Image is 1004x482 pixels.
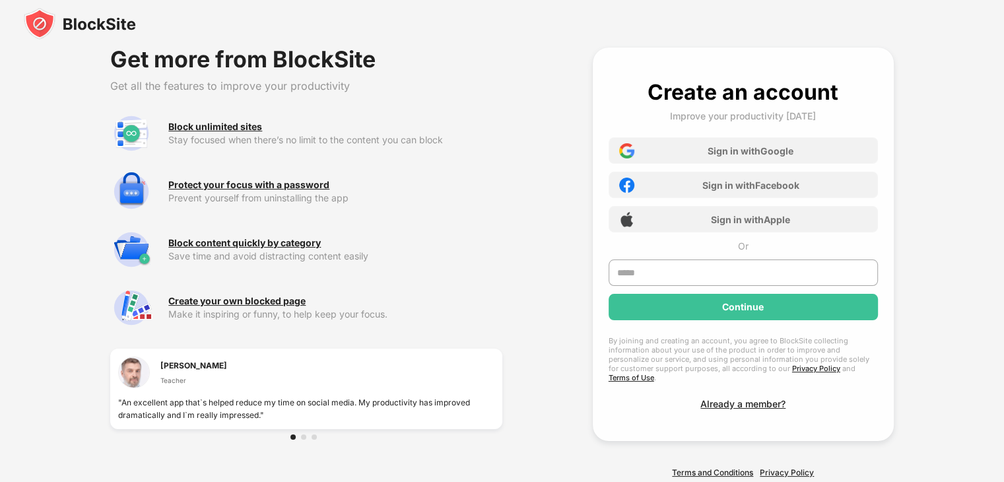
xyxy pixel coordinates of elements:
img: facebook-icon.png [619,178,634,193]
div: Create an account [648,79,838,105]
div: "An excellent app that`s helped reduce my time on social media. My productivity has improved dram... [118,396,494,421]
div: Already a member? [700,398,786,409]
div: Sign in with Facebook [702,180,799,191]
div: Block unlimited sites [168,121,262,132]
div: Save time and avoid distracting content easily [168,251,502,261]
div: Get all the features to improve your productivity [110,79,502,92]
div: Or [738,240,749,252]
div: Stay focused when there’s no limit to the content you can block [168,135,502,145]
div: Improve your productivity [DATE] [670,110,816,121]
a: Privacy Policy [760,467,814,477]
div: Block content quickly by category [168,238,321,248]
img: google-icon.png [619,143,634,158]
div: Sign in with Google [708,145,793,156]
div: Sign in with Apple [711,214,790,225]
a: Privacy Policy [792,364,840,373]
div: Create your own blocked page [168,296,306,306]
a: Terms and Conditions [672,467,753,477]
div: By joining and creating an account, you agree to BlockSite collecting information about your use ... [609,336,878,382]
div: Make it inspiring or funny, to help keep your focus. [168,309,502,320]
img: blocksite-icon-black.svg [24,8,136,40]
div: Teacher [160,375,227,386]
div: [PERSON_NAME] [160,359,227,372]
img: premium-password-protection.svg [110,170,152,213]
a: Terms of Use [609,373,654,382]
div: Continue [722,302,764,312]
img: testimonial-1.jpg [118,357,150,388]
img: apple-icon.png [619,212,634,227]
div: Prevent yourself from uninstalling the app [168,193,502,203]
div: Get more from BlockSite [110,48,502,71]
div: Protect your focus with a password [168,180,329,190]
img: premium-category.svg [110,228,152,271]
img: premium-customize-block-page.svg [110,287,152,329]
img: premium-unlimited-blocklist.svg [110,112,152,155]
